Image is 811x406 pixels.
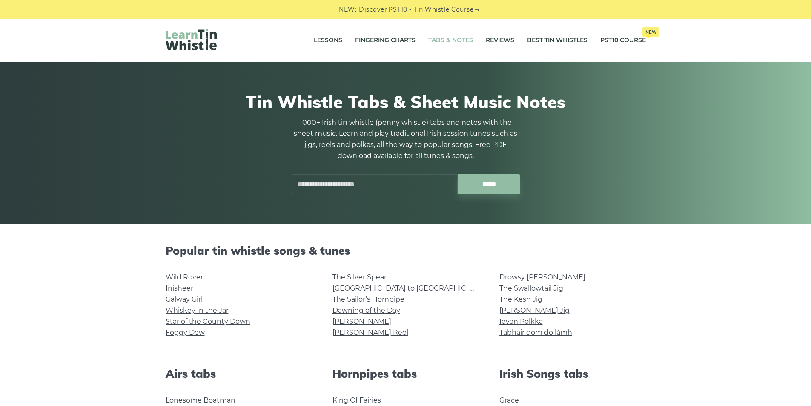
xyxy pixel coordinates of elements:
a: Wild Rover [166,273,203,281]
a: Star of the County Down [166,317,250,325]
a: The Sailor’s Hornpipe [332,295,404,303]
h2: Airs tabs [166,367,312,380]
a: Dawning of the Day [332,306,400,314]
a: The Silver Spear [332,273,387,281]
a: [PERSON_NAME] [332,317,391,325]
h1: Tin Whistle Tabs & Sheet Music Notes [166,92,646,112]
h2: Popular tin whistle songs & tunes [166,244,646,257]
h2: Irish Songs tabs [499,367,646,380]
a: Galway Girl [166,295,203,303]
a: The Swallowtail Jig [499,284,563,292]
a: Grace [499,396,519,404]
p: 1000+ Irish tin whistle (penny whistle) tabs and notes with the sheet music. Learn and play tradi... [291,117,521,161]
a: [PERSON_NAME] Jig [499,306,570,314]
a: [GEOGRAPHIC_DATA] to [GEOGRAPHIC_DATA] [332,284,490,292]
a: Lonesome Boatman [166,396,235,404]
a: Best Tin Whistles [527,30,587,51]
a: Tabhair dom do lámh [499,328,572,337]
a: Reviews [486,30,514,51]
a: Lessons [314,30,342,51]
img: LearnTinWhistle.com [166,29,217,50]
a: Tabs & Notes [428,30,473,51]
a: Whiskey in the Jar [166,306,229,314]
a: King Of Fairies [332,396,381,404]
a: [PERSON_NAME] Reel [332,328,408,337]
a: Inisheer [166,284,193,292]
a: Ievan Polkka [499,317,543,325]
a: Drowsy [PERSON_NAME] [499,273,585,281]
a: Fingering Charts [355,30,416,51]
a: PST10 CourseNew [600,30,646,51]
a: The Kesh Jig [499,295,542,303]
h2: Hornpipes tabs [332,367,479,380]
a: Foggy Dew [166,328,205,337]
span: New [642,27,659,37]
